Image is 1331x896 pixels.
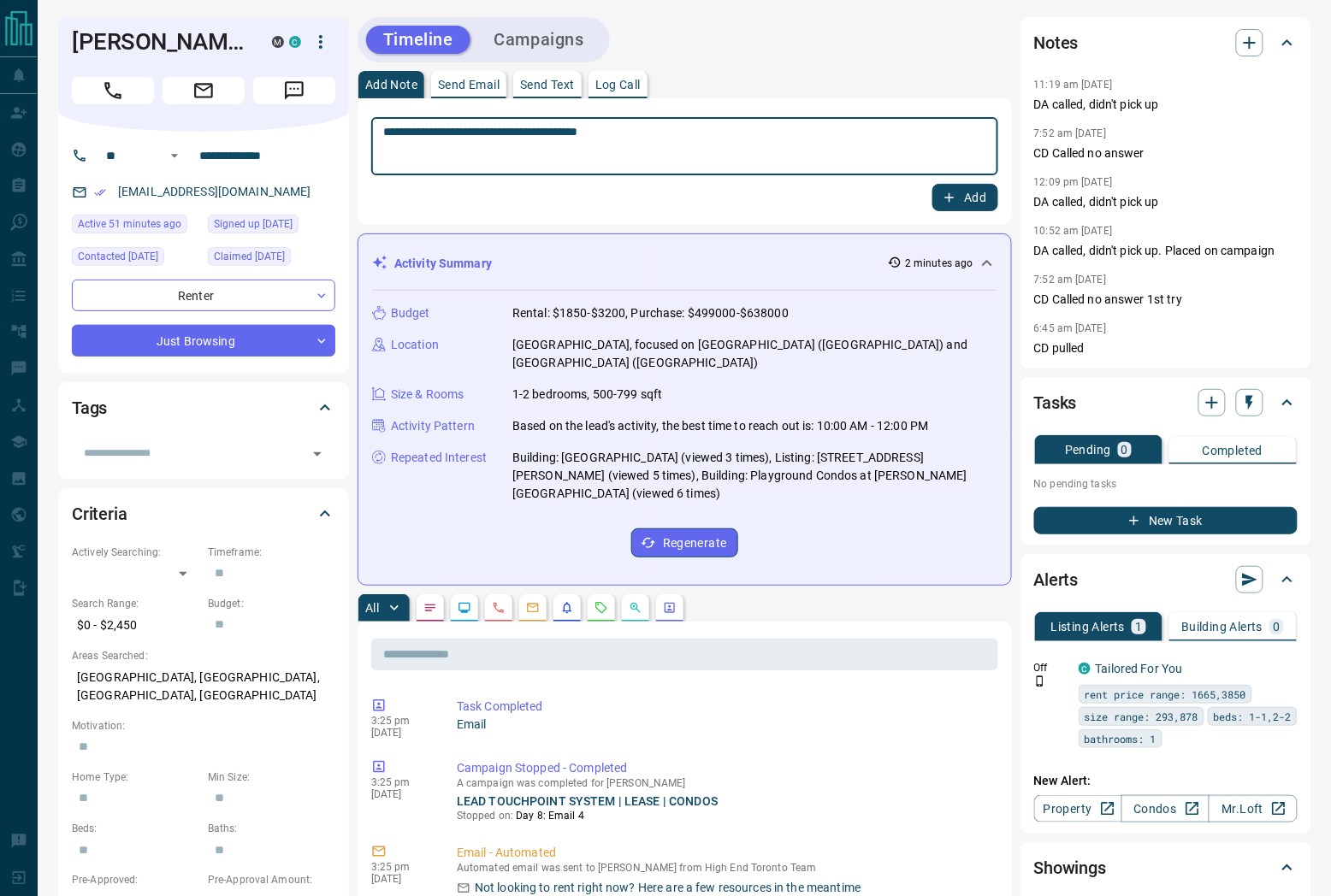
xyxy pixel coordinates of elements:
svg: Opportunities [629,601,642,615]
button: Timeline [366,26,470,54]
p: Activity Pattern [391,417,475,435]
a: Condos [1121,795,1210,822]
span: beds: 1-1,2-2 [1214,708,1292,725]
p: Activity Summary [394,255,492,273]
p: Building: [GEOGRAPHIC_DATA] (viewed 3 times), Listing: [STREET_ADDRESS][PERSON_NAME] (viewed 5 ti... [512,449,997,503]
span: Signed up [DATE] [214,215,293,233]
h2: Notes [1034,29,1079,56]
button: Open [305,442,329,466]
p: 1-2 bedrooms, 500-799 sqft [512,386,662,404]
p: DA called, didn't pick up [1034,193,1298,211]
p: 10:52 am [DATE] [1034,225,1113,237]
p: Search Range: [72,596,199,611]
div: Notes [1034,22,1298,63]
p: Email - Automated [457,844,991,862]
div: Showings [1034,847,1298,888]
span: bathrooms: 1 [1085,730,1156,747]
p: 12:09 pm [DATE] [1034,176,1113,188]
span: Message [253,77,335,104]
p: Based on the lead's activity, the best time to reach out is: 10:00 AM - 12:00 PM [512,417,929,435]
p: DA called, didn't pick up [1034,96,1298,114]
svg: Notes [423,601,437,615]
p: Repeated Interest [391,449,487,467]
a: Property [1034,795,1122,822]
span: Day 8: Email 4 [516,810,584,822]
p: Email [457,716,991,734]
h2: Alerts [1034,566,1079,593]
p: Budget: [208,596,335,611]
p: Listing Alerts [1051,621,1126,633]
h2: Showings [1034,854,1107,881]
button: Campaigns [477,26,601,54]
div: Tue Oct 14 2025 [72,215,199,239]
p: All [365,602,379,614]
p: 3:25 pm [371,776,431,788]
p: Size & Rooms [391,386,464,404]
p: Min Size: [208,769,335,785]
p: 7:52 am [DATE] [1034,127,1107,139]
div: Tags [72,387,335,428]
p: Budget [391,304,430,322]
div: Fri Jan 26 2024 [208,215,335,239]
svg: Push Notification Only [1034,675,1046,687]
div: Just Browsing [72,325,335,357]
p: 0 [1121,444,1128,456]
div: condos.ca [289,36,301,48]
span: size range: 293,878 [1085,708,1198,725]
p: Automated email was sent to [PERSON_NAME] from High End Toronto Team [457,862,991,874]
p: Pending [1065,444,1111,456]
div: Tasks [1034,382,1298,423]
p: Areas Searched: [72,648,335,663]
p: $0 - $2,450 [72,611,199,640]
p: Building Alerts [1181,621,1263,633]
p: 3:25 pm [371,861,431,873]
p: [DATE] [371,727,431,739]
a: [EMAIL_ADDRESS][DOMAIN_NAME] [118,185,311,198]
p: Stopped on: [457,808,991,823]
p: 1 [1135,621,1142,633]
p: 6:45 am [DATE] [1034,322,1107,334]
div: Criteria [72,493,335,534]
p: CD Called no answer [1034,144,1298,162]
p: 7:52 am [DATE] [1034,274,1107,286]
p: CD Called no answer 1st try [1034,291,1298,309]
h2: Tags [72,394,107,421]
p: 2 minutes ago [905,256,973,271]
button: Open [164,145,185,166]
div: mrloft.ca [272,36,284,48]
a: LEAD TOUCHPOINT SYSTEM | LEASE | CONDOS [457,794,718,808]
p: Completed [1203,445,1263,457]
p: [GEOGRAPHIC_DATA], [GEOGRAPHIC_DATA], [GEOGRAPHIC_DATA], [GEOGRAPHIC_DATA] [72,663,335,710]
p: 3:25 pm [371,715,431,727]
p: Add Note [365,79,417,91]
h2: Criteria [72,500,127,528]
p: Send Email [438,79,500,91]
a: Mr.Loft [1209,795,1297,822]
span: Call [72,77,154,104]
div: Alerts [1034,559,1298,600]
p: Motivation: [72,718,335,734]
button: New Task [1034,507,1298,534]
p: Home Type: [72,769,199,785]
span: Email [163,77,245,104]
button: Add [932,184,997,211]
svg: Email Verified [94,186,106,198]
p: Timeframe: [208,545,335,560]
div: Fri Oct 03 2025 [72,247,199,271]
svg: Emails [526,601,540,615]
svg: Listing Alerts [560,601,574,615]
svg: Lead Browsing Activity [458,601,471,615]
span: rent price range: 1665,3850 [1085,686,1246,703]
p: Log Call [595,79,641,91]
p: [GEOGRAPHIC_DATA], focused on [GEOGRAPHIC_DATA] ([GEOGRAPHIC_DATA]) and [GEOGRAPHIC_DATA] ([GEOGR... [512,336,997,372]
p: Send Text [520,79,575,91]
svg: Requests [595,601,608,615]
p: [DATE] [371,873,431,885]
div: Renter [72,280,335,311]
p: 0 [1273,621,1280,633]
span: Claimed [DATE] [214,248,285,265]
p: Campaign Stopped - Completed [457,759,991,777]
p: Pre-Approved: [72,872,199,887]
p: DA called, didn't pick up. Placed on campaign [1034,242,1298,260]
p: Actively Searching: [72,545,199,560]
